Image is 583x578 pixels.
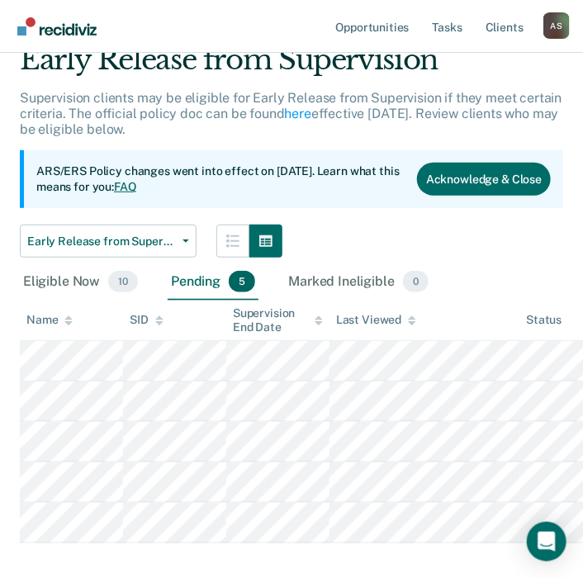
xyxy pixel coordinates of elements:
[27,235,176,249] span: Early Release from Supervision
[543,12,570,39] button: Profile dropdown button
[108,271,138,292] span: 10
[114,180,137,193] a: FAQ
[36,163,404,196] p: ARS/ERS Policy changes went into effect on [DATE]. Learn what this means for you:
[168,264,258,301] div: Pending5
[229,271,255,292] span: 5
[233,306,323,334] div: Supervision End Date
[403,271,429,292] span: 0
[285,106,311,121] a: here
[336,313,416,327] div: Last Viewed
[17,17,97,36] img: Recidiviz
[20,43,563,90] div: Early Release from Supervision
[130,313,164,327] div: SID
[20,264,141,301] div: Eligible Now10
[26,313,73,327] div: Name
[20,225,197,258] button: Early Release from Supervision
[20,90,562,137] p: Supervision clients may be eligible for Early Release from Supervision if they meet certain crite...
[285,264,432,301] div: Marked Ineligible0
[417,163,551,196] button: Acknowledge & Close
[543,12,570,39] div: A S
[526,313,562,327] div: Status
[527,522,566,561] div: Open Intercom Messenger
